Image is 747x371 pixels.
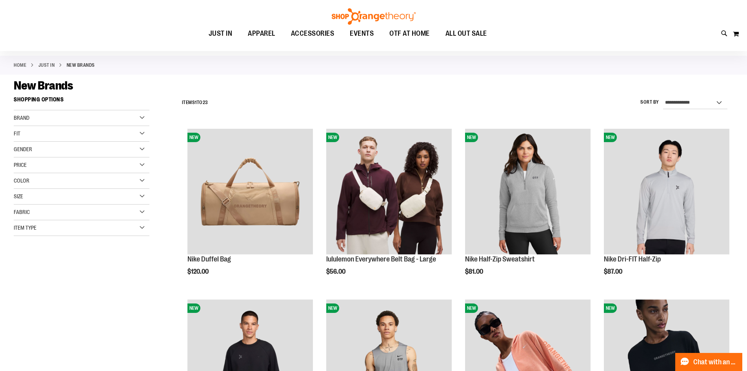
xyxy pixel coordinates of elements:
[187,129,313,256] a: Nike Duffel BagNEW
[248,25,275,42] span: APPAREL
[187,129,313,254] img: Nike Duffel Bag
[350,25,374,42] span: EVENTS
[604,268,623,275] span: $87.00
[465,129,591,256] a: Nike Half-Zip SweatshirtNEW
[291,25,334,42] span: ACCESSORIES
[14,193,23,199] span: Size
[182,97,208,109] h2: Items to
[203,100,208,105] span: 23
[326,129,452,256] a: lululemon Everywhere Belt Bag - LargeNEW
[604,303,617,313] span: NEW
[209,25,233,42] span: JUST IN
[465,268,484,275] span: $81.00
[14,130,20,137] span: Fit
[326,268,347,275] span: $56.00
[461,125,594,295] div: product
[322,125,456,295] div: product
[331,8,417,25] img: Shop Orangetheory
[14,115,29,121] span: Brand
[640,99,659,106] label: Sort By
[600,125,733,295] div: product
[187,133,200,142] span: NEW
[187,268,210,275] span: $120.00
[604,133,617,142] span: NEW
[604,129,729,256] a: Nike Dri-FIT Half-ZipNEW
[326,255,436,263] a: lululemon Everywhere Belt Bag - Large
[14,79,73,92] span: New Brands
[465,303,478,313] span: NEW
[187,255,231,263] a: Nike Duffel Bag
[14,62,26,69] a: Home
[14,209,30,215] span: Fabric
[38,62,55,69] a: JUST IN
[14,146,32,152] span: Gender
[187,303,200,313] span: NEW
[326,129,452,254] img: lululemon Everywhere Belt Bag - Large
[465,255,535,263] a: Nike Half-Zip Sweatshirt
[195,100,197,105] span: 1
[604,129,729,254] img: Nike Dri-FIT Half-Zip
[184,125,317,295] div: product
[445,25,487,42] span: ALL OUT SALE
[604,255,661,263] a: Nike Dri-FIT Half-Zip
[14,177,29,184] span: Color
[14,225,36,231] span: Item Type
[326,303,339,313] span: NEW
[465,133,478,142] span: NEW
[389,25,430,42] span: OTF AT HOME
[14,93,149,110] strong: Shopping Options
[67,62,95,69] strong: New Brands
[675,353,743,371] button: Chat with an Expert
[326,133,339,142] span: NEW
[693,358,738,366] span: Chat with an Expert
[14,162,27,168] span: Price
[465,129,591,254] img: Nike Half-Zip Sweatshirt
